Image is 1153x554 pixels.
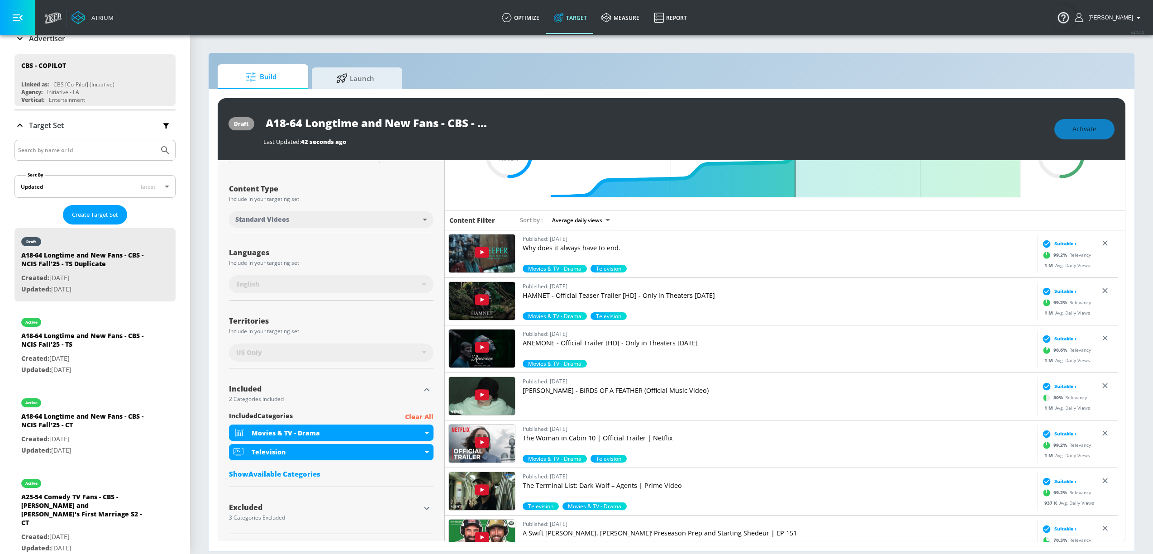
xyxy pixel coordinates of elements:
[234,120,249,128] div: draft
[647,1,694,34] a: Report
[252,448,423,456] div: Television
[523,282,1034,312] a: Published: [DATE]HAMNET - Official Teaser Trailer [HD] - Only in Theaters [DATE]
[72,210,118,220] span: Create Target Set
[1044,262,1055,268] span: 1 M
[14,228,176,301] div: draftA18-64 Longtime and New Fans - CBS - NCIS Fall'25 - TS DuplicateCreated:[DATE]Updated:[DATE]
[321,67,390,89] span: Launch
[523,265,587,272] span: Movies & TV - Drama
[1040,239,1077,248] div: Suitable ›
[523,481,1034,490] p: The Terminal List: Dark Wolf – Agents | Prime Video
[1040,382,1077,391] div: Suitable ›
[71,11,114,24] a: Atrium
[63,205,127,224] button: Create Target Set
[523,339,1034,348] p: ANEMONE - Official Trailer [HD] - Only in Theaters [DATE]
[229,469,434,478] div: ShowAvailable Categories
[21,544,51,552] span: Updated:
[229,249,434,256] div: Languages
[523,360,587,368] span: Movies & TV - Drama
[21,543,148,554] p: [DATE]
[591,455,627,463] div: 50.0%
[53,81,114,88] div: CBS [Co-Pilot] (Initiative)
[21,183,43,191] div: Updated
[21,96,44,104] div: Vertical:
[523,455,587,463] span: Movies & TV - Drama
[1054,335,1077,342] span: Suitable ›
[499,158,519,162] span: Relevance
[14,309,176,382] div: activeA18-64 Longtime and New Fans - CBS - NCIS Fall'25 - TSCreated:[DATE]Updated:[DATE]
[1040,343,1091,357] div: Relevancy
[141,183,156,191] span: latest
[591,312,627,320] span: Television
[229,444,434,460] div: Television
[1054,430,1077,437] span: Suitable ›
[1040,533,1091,547] div: Relevancy
[229,260,434,266] div: Include in your targeting set
[1040,429,1077,438] div: Suitable ›
[1040,262,1090,268] div: Avg. Daily Views
[21,445,148,456] p: [DATE]
[1044,404,1055,411] span: 1 M
[25,481,38,486] div: active
[1040,296,1091,309] div: Relevancy
[1044,499,1059,506] span: 937 K
[1040,357,1090,363] div: Avg. Daily Views
[523,502,559,510] div: 99.2%
[523,377,1034,416] a: Published: [DATE][PERSON_NAME] - BIRDS OF A FEATHER (Official Music Video)
[523,424,1034,455] a: Published: [DATE]The Woman in Cabin 10 | Official Trailer | Netflix
[1040,486,1091,499] div: Relevancy
[235,215,289,224] span: Standard Videos
[229,185,434,192] div: Content Type
[229,196,434,202] div: Include in your targeting set
[449,216,495,224] h6: Content Filter
[548,214,613,226] div: Average daily views
[1040,438,1091,452] div: Relevancy
[21,434,148,445] p: [DATE]
[229,396,420,402] div: 2 Categories Included
[523,377,1034,386] p: Published: [DATE]
[523,282,1034,291] p: Published: [DATE]
[236,348,262,357] span: US Only
[21,331,148,353] div: A18-64 Longtime and New Fans - CBS - NCIS Fall'25 - TS
[14,54,176,106] div: CBS - COPILOTLinked as:CBS [Co-Pilot] (Initiative)Agency:Initiative - LAVertical:Entertainment
[263,138,1045,146] div: Last Updated:
[229,425,434,441] div: Movies & TV - Drama
[449,330,515,368] img: HVqoyMi98OI
[1040,334,1077,343] div: Suitable ›
[1054,383,1077,390] span: Suitable ›
[14,389,176,463] div: activeA18-64 Longtime and New Fans - CBS - NCIS Fall'25 - CTCreated:[DATE]Updated:[DATE]
[1054,240,1077,247] span: Suitable ›
[523,265,587,272] div: 99.2%
[229,329,434,334] div: Include in your targeting set
[21,446,51,454] span: Updated:
[594,1,647,34] a: measure
[591,455,627,463] span: Television
[449,425,515,463] img: 1QbfJzTPY4w
[547,1,594,34] a: Target
[1040,391,1087,404] div: Relevancy
[229,317,434,325] div: Territories
[229,344,434,362] div: US Only
[523,519,1034,550] a: Published: [DATE]A Swift [PERSON_NAME], [PERSON_NAME]’ Preseason Prep and Starting Shedeur | EP 151
[21,285,51,293] span: Updated:
[301,138,346,146] span: 42 seconds ago
[523,312,587,320] span: Movies & TV - Drama
[21,412,148,434] div: A18-64 Longtime and New Fans - CBS - NCIS Fall'25 - CT
[1051,5,1076,30] button: Open Resource Center
[523,386,1034,395] p: [PERSON_NAME] - BIRDS OF A FEATHER (Official Music Video)
[495,1,547,34] a: optimize
[1040,524,1077,533] div: Suitable ›
[229,411,293,423] span: included Categories
[21,272,148,284] p: [DATE]
[449,472,515,510] img: pelvo5TBD-M
[14,26,176,51] div: Advertiser
[523,472,1034,481] p: Published: [DATE]
[1040,499,1094,506] div: Avg. Daily Views
[1044,309,1055,315] span: 1 M
[21,492,148,531] div: A25-54 Comedy TV Fans - CBS - [PERSON_NAME] and [PERSON_NAME]'s First Marriage S2 - CT
[523,455,587,463] div: 99.2%
[21,531,148,543] p: [DATE]
[229,275,434,293] div: English
[523,472,1034,502] a: Published: [DATE]The Terminal List: Dark Wolf – Agents | Prime Video
[523,434,1034,443] p: The Woman in Cabin 10 | Official Trailer | Netflix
